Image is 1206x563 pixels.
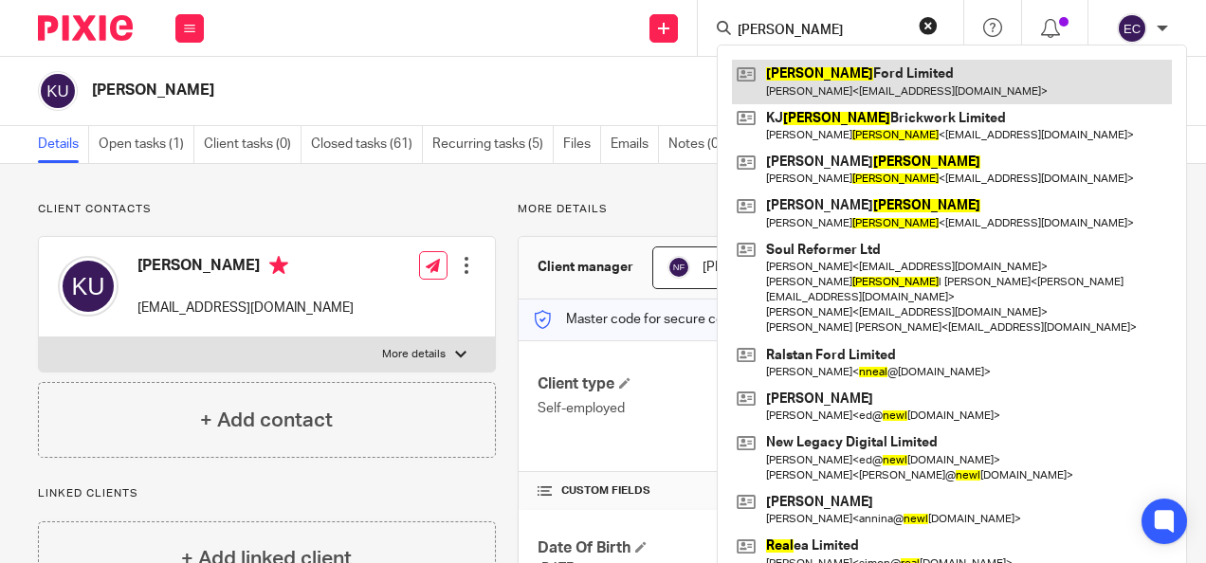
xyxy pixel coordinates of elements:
[38,71,78,111] img: svg%3E
[667,256,690,279] img: svg%3E
[38,486,496,501] p: Linked clients
[269,256,288,275] i: Primary
[311,126,423,163] a: Closed tasks (61)
[1117,13,1147,44] img: svg%3E
[200,406,333,435] h4: + Add contact
[703,261,807,274] span: [PERSON_NAME]
[919,16,938,35] button: Clear
[538,258,633,277] h3: Client manager
[538,399,843,418] p: Self-employed
[611,126,659,163] a: Emails
[382,347,446,362] p: More details
[533,310,860,329] p: Master code for secure communications and files
[432,126,554,163] a: Recurring tasks (5)
[38,126,89,163] a: Details
[538,483,843,499] h4: CUSTOM FIELDS
[38,15,133,41] img: Pixie
[137,256,354,280] h4: [PERSON_NAME]
[538,538,843,558] h4: Date Of Birth
[92,81,746,100] h2: [PERSON_NAME]
[58,256,119,317] img: svg%3E
[518,202,1168,217] p: More details
[668,126,733,163] a: Notes (0)
[204,126,301,163] a: Client tasks (0)
[137,299,354,318] p: [EMAIL_ADDRESS][DOMAIN_NAME]
[736,23,906,40] input: Search
[99,126,194,163] a: Open tasks (1)
[563,126,601,163] a: Files
[38,202,496,217] p: Client contacts
[538,374,843,394] h4: Client type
